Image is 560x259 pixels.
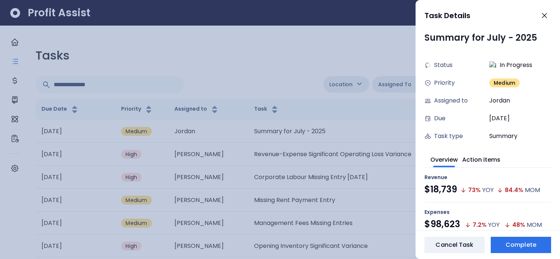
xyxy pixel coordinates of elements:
button: Cancel Task [424,237,485,253]
div: Revenue [424,174,551,181]
div: Task Details [424,10,532,21]
div: 7.2 % [473,221,487,229]
div: YOY [482,186,494,195]
div: Summary for July - 2025 [424,31,551,44]
div: 73 % [468,186,481,195]
div: MOM [527,221,542,229]
div: 84.4 % [505,186,523,195]
div: 48 % [512,221,525,229]
button: Overview [430,151,458,167]
span: Assigned to [434,96,468,105]
span: Complete [506,240,536,249]
div: $98,623 [424,218,460,231]
span: Summary [489,132,517,141]
span: Task type [434,132,463,141]
span: Due [434,114,446,123]
button: Complete [491,237,551,253]
img: in-progress [489,61,497,69]
div: Expenses [424,208,551,216]
span: Priority [434,78,455,87]
button: Action items [462,151,500,167]
span: Medium [494,79,515,87]
div: $18,739 [424,183,457,196]
span: In Progress [500,61,532,70]
span: [DATE] [489,114,510,123]
span: Jordan [489,96,510,105]
span: Status [434,61,453,70]
span: Cancel Task [436,240,473,249]
div: YOY [488,221,500,229]
div: MOM [525,186,540,195]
